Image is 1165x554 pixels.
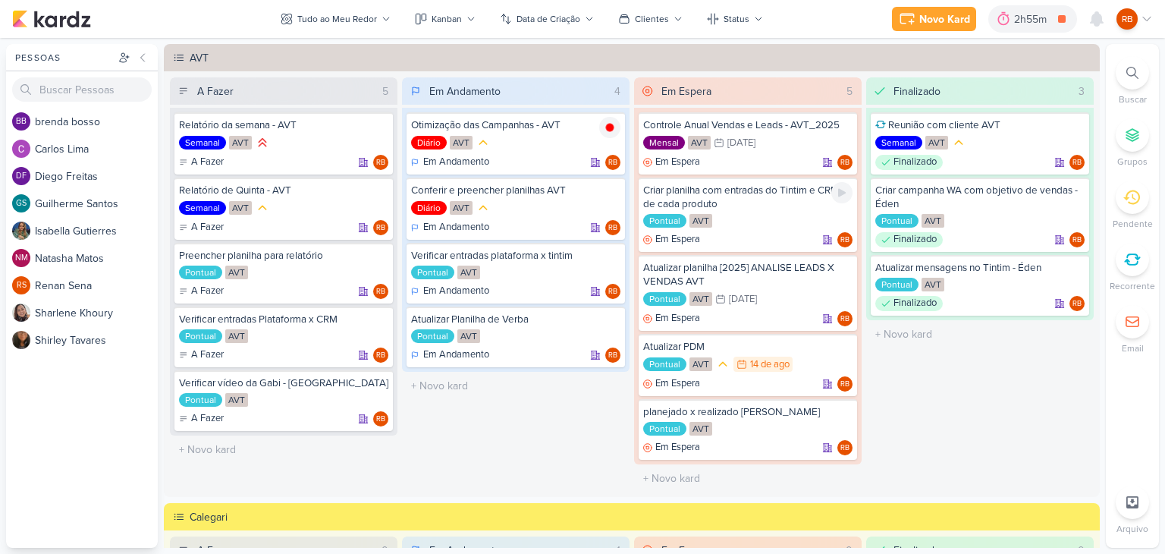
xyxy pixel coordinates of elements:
div: AVT [225,393,248,407]
div: Pontual [875,214,918,228]
p: Em Andamento [423,155,489,170]
div: Responsável: Rogerio Bispo [837,376,853,392]
div: Criar planilha com entradas do Tintim e CRM de cada produto [643,184,853,211]
div: Semanal [875,136,922,150]
div: N a t a s h a M a t o s [35,250,158,266]
p: RB [1072,301,1082,308]
div: Responsável: Rogerio Bispo [605,220,620,235]
div: Responsável: Rogerio Bispo [837,311,853,326]
div: AVT [689,422,712,436]
p: Recorrente [1110,279,1155,293]
p: RB [840,381,849,389]
div: AVT [190,50,1095,66]
p: RB [376,225,385,232]
div: Em Espera [643,311,700,326]
p: Em Andamento [423,284,489,299]
div: Atualizar mensagens no Tintim - Éden [875,261,1085,275]
p: RB [840,159,849,167]
div: Pontual [643,292,686,306]
img: Carlos Lima [12,140,30,158]
p: A Fazer [191,284,224,299]
p: Em Andamento [423,348,489,363]
button: Novo Kard [892,7,976,31]
div: Responsável: Rogerio Bispo [373,284,388,299]
div: A Fazer [179,411,224,427]
div: S h i r l e y T a v a r e s [35,332,158,348]
p: Em Andamento [423,220,489,235]
div: Pontual [643,422,686,436]
div: Rogerio Bispo [373,284,388,299]
div: Responsável: Rogerio Bispo [373,155,388,170]
div: Diego Freitas [12,167,30,185]
p: RS [17,282,27,290]
div: Pontual [179,329,222,343]
div: Rogerio Bispo [373,220,388,235]
div: 5 [840,83,859,99]
div: Rogerio Bispo [605,348,620,363]
div: AVT [229,136,252,150]
div: Prioridade Média [476,200,491,216]
div: Responsável: Rogerio Bispo [1069,296,1085,311]
div: planejado x realizado Éden [643,405,853,419]
div: Rogerio Bispo [373,411,388,427]
div: G u i l h e r m e S a n t o s [35,196,158,212]
div: Finalizado [875,232,943,247]
div: Rogerio Bispo [373,155,388,170]
div: Diário [411,136,447,150]
div: 4 [608,83,626,99]
div: AVT [225,266,248,279]
div: Responsável: Rogerio Bispo [605,348,620,363]
div: Rogerio Bispo [373,348,388,363]
div: Relatório de Quinta - AVT [179,184,388,197]
input: Buscar Pessoas [12,77,152,102]
p: Em Espera [655,440,700,455]
div: Preencher planilha para relatório [179,249,388,263]
div: Pontual [179,393,222,407]
div: Rogerio Bispo [1116,8,1138,30]
p: Grupos [1117,155,1148,168]
p: Em Espera [655,232,700,247]
p: GS [16,200,27,208]
div: AVT [688,136,711,150]
div: A Fazer [197,83,234,99]
div: Rogerio Bispo [605,284,620,299]
div: A Fazer [179,155,224,170]
p: Arquivo [1116,522,1148,536]
div: Prioridade Média [476,135,491,150]
div: AVT [689,214,712,228]
div: Rogerio Bispo [1069,232,1085,247]
p: Em Espera [655,311,700,326]
li: Ctrl + F [1106,56,1159,106]
p: Pendente [1113,217,1153,231]
div: Em Espera [643,232,700,247]
div: Calegari [190,509,1095,525]
div: Rogerio Bispo [837,376,853,392]
div: C a r l o s L i m a [35,141,158,157]
div: Pontual [643,214,686,228]
div: Em Andamento [411,220,489,235]
p: Em Espera [655,376,700,392]
div: AVT [922,214,944,228]
div: Prioridade Média [715,357,730,372]
div: Responsável: Rogerio Bispo [373,348,388,363]
div: AVT [450,136,473,150]
div: Em Andamento [411,284,489,299]
div: Rogerio Bispo [837,311,853,326]
input: + Novo kard [869,323,1091,345]
img: kardz.app [12,10,91,28]
div: 5 [376,83,394,99]
div: Em Andamento [411,155,489,170]
div: Em Espera [643,440,700,455]
div: S h a r l e n e K h o u r y [35,305,158,321]
div: Rogerio Bispo [837,155,853,170]
div: Em Andamento [411,348,489,363]
input: + Novo kard [637,467,859,489]
p: Buscar [1119,93,1147,106]
div: Pontual [411,266,454,279]
div: Semanal [179,136,226,150]
p: RB [376,288,385,296]
p: A Fazer [191,348,224,363]
p: RB [1122,12,1133,26]
p: RB [608,159,617,167]
p: bb [16,118,27,126]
